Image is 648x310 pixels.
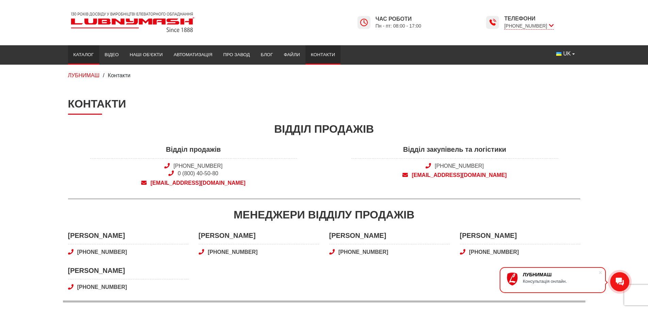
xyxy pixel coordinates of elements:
[108,72,131,78] span: Контакти
[99,47,124,62] a: Відео
[103,72,104,78] span: /
[488,18,497,27] img: Lubnymash time icon
[376,15,421,23] span: Час роботи
[218,47,255,62] a: Про завод
[329,248,450,256] a: [PHONE_NUMBER]
[255,47,278,62] a: Блог
[68,248,188,256] a: [PHONE_NUMBER]
[376,23,421,29] span: Пн - пт: 08:00 - 17:00
[360,18,368,27] img: Lubnymash time icon
[68,266,188,279] span: [PERSON_NAME]
[551,47,580,60] button: UK
[351,145,558,158] span: Відділ закупівель та логістики
[435,163,484,169] a: [PHONE_NUMBER]
[68,121,580,137] div: Відділ продажів
[460,231,580,244] span: [PERSON_NAME]
[178,170,218,176] a: 0 (800) 40-50-80
[68,10,197,35] img: Lubnymash
[556,52,562,56] img: Українська
[68,72,100,78] a: ЛУБНИМАШ
[90,145,297,158] span: Відділ продажів
[68,231,188,244] span: [PERSON_NAME]
[68,47,99,62] a: Каталог
[563,50,571,58] span: UK
[68,207,580,223] div: Менеджери відділу продажів
[278,47,305,62] a: Файли
[523,279,598,284] div: Консультація онлайн.
[199,231,319,244] span: [PERSON_NAME]
[173,163,222,169] a: [PHONE_NUMBER]
[504,15,553,22] span: Телефони
[124,47,168,62] a: Наші об’єкти
[68,97,580,114] h1: Контакти
[460,248,580,256] a: [PHONE_NUMBER]
[523,272,598,277] div: ЛУБНИМАШ
[329,231,450,244] span: [PERSON_NAME]
[68,283,188,291] a: [PHONE_NUMBER]
[168,47,218,62] a: Автоматизація
[305,47,340,62] a: Контакти
[199,248,319,256] a: [PHONE_NUMBER]
[504,22,553,30] span: [PHONE_NUMBER]
[351,172,558,179] a: [EMAIL_ADDRESS][DOMAIN_NAME]
[90,179,297,187] a: [EMAIL_ADDRESS][DOMAIN_NAME]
